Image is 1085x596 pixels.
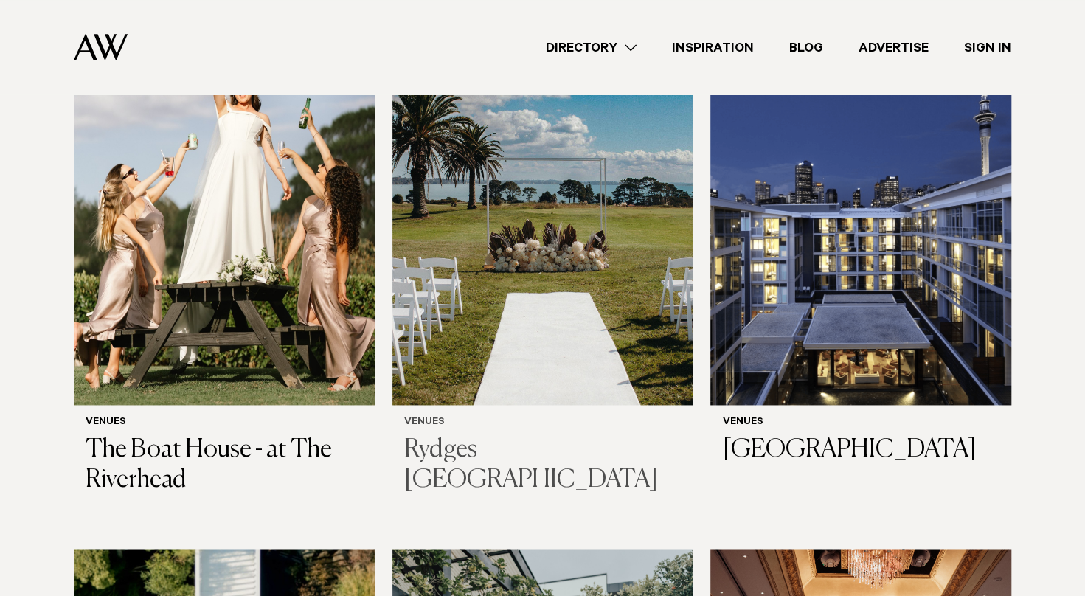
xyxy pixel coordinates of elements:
h6: Venues [722,417,999,429]
h6: Venues [404,417,682,429]
a: Inspiration [654,38,772,58]
a: Directory [528,38,654,58]
h6: Venues [86,417,363,429]
a: Blog [772,38,841,58]
a: Auckland Weddings Venues | The Boat House - at The Riverhead Venues The Boat House - at The River... [74,1,375,507]
h3: Rydges [GEOGRAPHIC_DATA] [404,435,682,496]
h3: The Boat House - at The Riverhead [86,435,363,496]
img: Auckland Weddings Logo [74,33,128,60]
img: Wedding ceremony at Rydges Formosa [392,1,693,405]
img: Auckland Weddings Venues | The Boat House - at The Riverhead [74,1,375,405]
a: Advertise [841,38,946,58]
a: Wedding ceremony at Rydges Formosa Venues Rydges [GEOGRAPHIC_DATA] [392,1,693,507]
img: Auckland Weddings Venues | Sofitel Auckland Viaduct Harbour [710,1,1011,405]
a: Auckland Weddings Venues | Sofitel Auckland Viaduct Harbour Venues [GEOGRAPHIC_DATA] [710,1,1011,477]
h3: [GEOGRAPHIC_DATA] [722,435,999,465]
a: Sign In [946,38,1029,58]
